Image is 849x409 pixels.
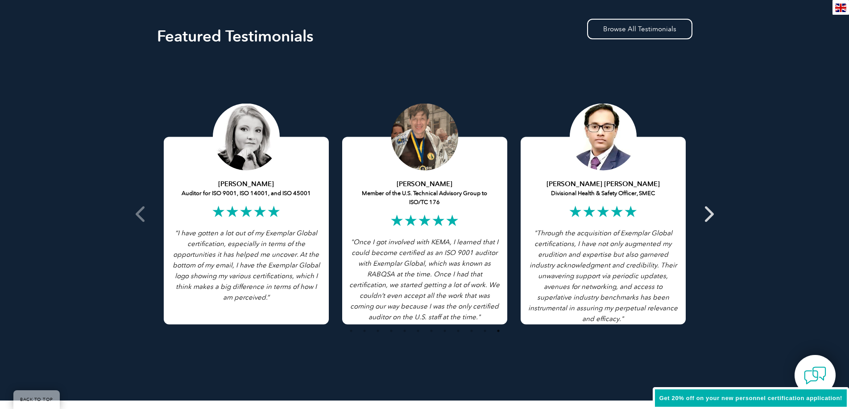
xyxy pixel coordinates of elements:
[347,326,356,335] button: 1 of 4
[414,326,422,335] button: 6 of 4
[467,326,476,335] button: 10 of 4
[454,326,463,335] button: 9 of 4
[804,364,826,387] img: contact-chat.png
[527,179,679,198] h5: Divisional Health & Safety Officer, SMEC
[13,390,60,409] a: BACK TO TOP
[349,238,500,321] i: "Once I got involved with KEMA, I learned that I could become certified as an ISO 9001 auditor wi...
[360,326,369,335] button: 2 of 4
[835,4,846,12] img: en
[170,179,322,198] h5: Auditor for ISO 9001, ISO 14001, and ISO 45001
[373,326,382,335] button: 3 of 4
[397,180,452,188] strong: [PERSON_NAME]
[528,229,678,323] i: "Through the acquisition of Exemplar Global certifications, I have not only augmented my eruditio...
[400,326,409,335] button: 5 of 4
[349,179,501,207] h5: Member of the U.S. Technical Advisory Group to ISO/TC 176
[547,180,660,188] strong: [PERSON_NAME] [PERSON_NAME]
[218,180,274,188] strong: [PERSON_NAME]
[387,326,396,335] button: 4 of 4
[480,326,489,335] button: 11 of 4
[173,229,320,301] i: ”
[173,229,320,301] em: “I have gotten a lot out of my Exemplar Global certification, especially in terms of the opportun...
[494,326,503,335] button: 12 of 4
[157,29,692,43] h2: Featured Testimonials
[587,19,692,39] a: Browse All Testimonials
[440,326,449,335] button: 8 of 4
[349,213,501,228] h2: ★★★★★
[527,204,679,219] h2: ★★★★★
[659,395,842,401] span: Get 20% off on your new personnel certification application!
[427,326,436,335] button: 7 of 4
[170,204,322,219] h2: ★★★★★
